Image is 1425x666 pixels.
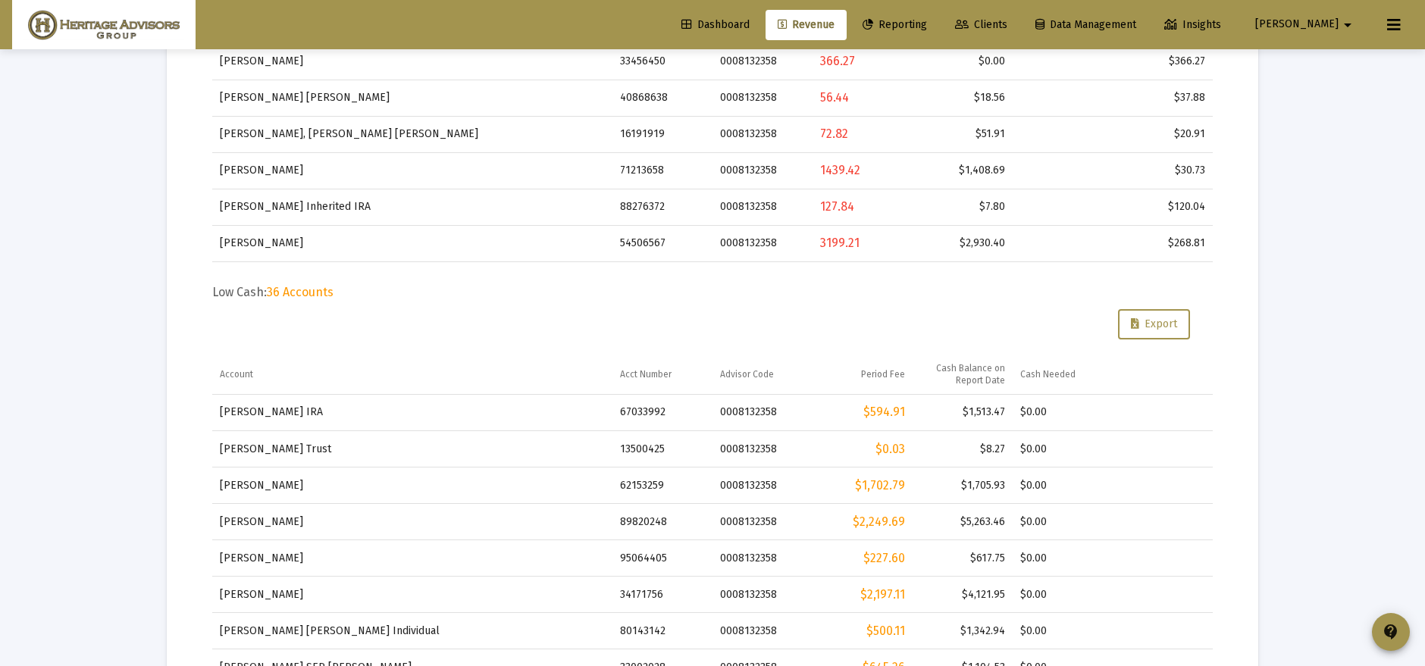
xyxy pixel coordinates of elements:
[212,431,612,467] td: [PERSON_NAME] Trust
[1152,10,1233,40] a: Insights
[820,236,905,251] div: 3199.21
[712,355,813,395] td: Column Advisor Code
[813,355,913,395] td: Column Period Fee
[212,540,612,577] td: [PERSON_NAME]
[212,225,612,261] td: [PERSON_NAME]
[612,504,712,540] td: 89820248
[712,152,813,189] td: 0008132358
[778,18,835,31] span: Revenue
[1339,10,1357,40] mat-icon: arrow_drop_down
[943,10,1019,40] a: Clients
[712,577,813,613] td: 0008132358
[1382,623,1400,641] mat-icon: contact_support
[212,395,612,431] td: [PERSON_NAME] IRA
[1020,236,1205,251] div: $268.81
[820,199,905,214] div: 127.84
[1020,587,1205,602] div: $0.00
[920,624,1005,639] div: $1,342.94
[1020,442,1205,457] div: $0.00
[212,189,612,225] td: [PERSON_NAME] Inherited IRA
[612,225,712,261] td: 54506567
[712,540,813,577] td: 0008132358
[820,54,905,69] div: 366.27
[920,236,1005,251] div: $2,930.40
[863,18,927,31] span: Reporting
[712,504,813,540] td: 0008132358
[1118,309,1190,339] button: Export
[612,43,712,80] td: 33456450
[212,43,612,80] td: [PERSON_NAME]
[712,225,813,261] td: 0008132358
[920,362,1005,386] div: Cash Balance on Report Date
[920,442,1005,457] div: $8.27
[1035,18,1136,31] span: Data Management
[212,467,612,504] td: [PERSON_NAME]
[212,577,612,613] td: [PERSON_NAME]
[712,613,813,649] td: 0008132358
[212,355,612,395] td: Column Account
[920,551,1005,566] div: $617.75
[1020,551,1205,566] div: $0.00
[620,368,672,380] div: Acct Number
[212,116,612,152] td: [PERSON_NAME], [PERSON_NAME] [PERSON_NAME]
[612,540,712,577] td: 95064405
[920,54,1005,69] div: $0.00
[1020,127,1205,142] div: $20.91
[1237,9,1375,39] button: [PERSON_NAME]
[1255,18,1339,31] span: [PERSON_NAME]
[612,355,712,395] td: Column Acct Number
[820,90,905,105] div: 56.44
[212,504,612,540] td: [PERSON_NAME]
[920,163,1005,178] div: $1,408.69
[212,152,612,189] td: [PERSON_NAME]
[612,431,712,467] td: 13500425
[820,405,905,420] div: $594.91
[712,80,813,116] td: 0008132358
[1023,10,1148,40] a: Data Management
[1164,18,1221,31] span: Insights
[669,10,762,40] a: Dashboard
[612,577,712,613] td: 34171756
[612,613,712,649] td: 80143142
[820,514,905,530] div: $2,249.69
[920,514,1005,530] div: $5,263.46
[612,152,712,189] td: 71213658
[1020,54,1205,69] div: $366.27
[820,551,905,566] div: $227.60
[712,43,813,80] td: 0008132358
[612,80,712,116] td: 40868638
[23,10,184,40] img: Dashboard
[212,285,1213,300] h5: Low Cash:
[720,368,774,380] div: Advisor Code
[955,18,1007,31] span: Clients
[920,127,1005,142] div: $51.91
[712,431,813,467] td: 0008132358
[920,199,1005,214] div: $7.80
[712,116,813,152] td: 0008132358
[820,163,905,178] div: 1439.42
[1020,90,1205,105] div: $37.88
[913,355,1013,395] td: Column Cash Balance on Report Date
[712,467,813,504] td: 0008132358
[820,587,905,602] div: $2,197.11
[920,405,1005,420] div: $1,513.47
[820,478,905,493] div: $1,702.79
[220,368,253,380] div: Account
[1020,199,1205,214] div: $120.04
[612,189,712,225] td: 88276372
[920,587,1005,602] div: $4,121.95
[920,90,1005,105] div: $18.56
[1020,624,1205,639] div: $0.00
[612,116,712,152] td: 16191919
[1020,405,1205,420] div: $0.00
[861,368,905,380] div: Period Fee
[820,127,905,142] div: 72.82
[820,624,905,639] div: $500.11
[820,442,905,457] div: $0.03
[1131,317,1177,330] span: Export
[712,395,813,431] td: 0008132358
[766,10,847,40] a: Revenue
[712,189,813,225] td: 0008132358
[1020,514,1205,530] div: $0.00
[681,18,750,31] span: Dashboard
